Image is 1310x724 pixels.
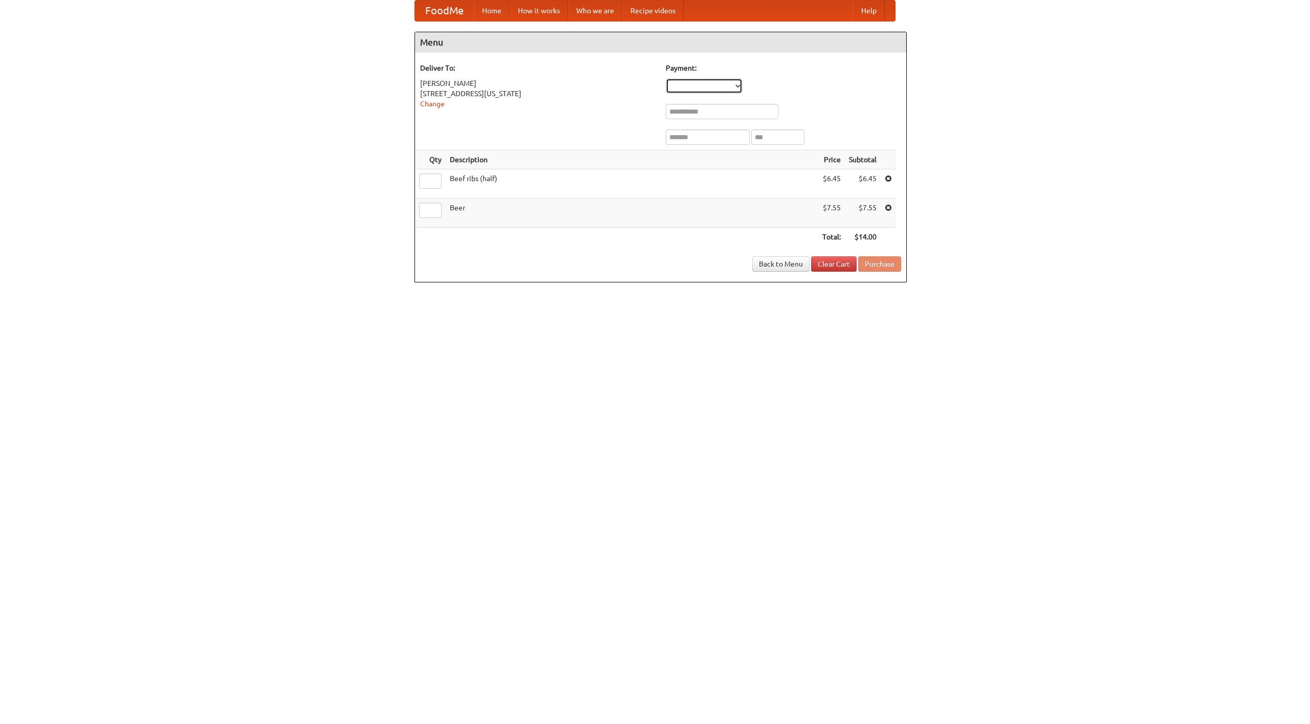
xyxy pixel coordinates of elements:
[415,32,906,53] h4: Menu
[666,63,901,73] h5: Payment:
[415,1,474,21] a: FoodMe
[568,1,622,21] a: Who we are
[818,150,845,169] th: Price
[845,169,881,199] td: $6.45
[420,63,656,73] h5: Deliver To:
[818,228,845,247] th: Total:
[845,150,881,169] th: Subtotal
[420,89,656,99] div: [STREET_ADDRESS][US_STATE]
[420,100,445,108] a: Change
[474,1,510,21] a: Home
[622,1,684,21] a: Recipe videos
[853,1,885,21] a: Help
[420,78,656,89] div: [PERSON_NAME]
[446,199,818,228] td: Beer
[818,199,845,228] td: $7.55
[446,150,818,169] th: Description
[415,150,446,169] th: Qty
[845,228,881,247] th: $14.00
[510,1,568,21] a: How it works
[811,256,857,272] a: Clear Cart
[858,256,901,272] button: Purchase
[845,199,881,228] td: $7.55
[446,169,818,199] td: Beef ribs (half)
[818,169,845,199] td: $6.45
[752,256,810,272] a: Back to Menu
